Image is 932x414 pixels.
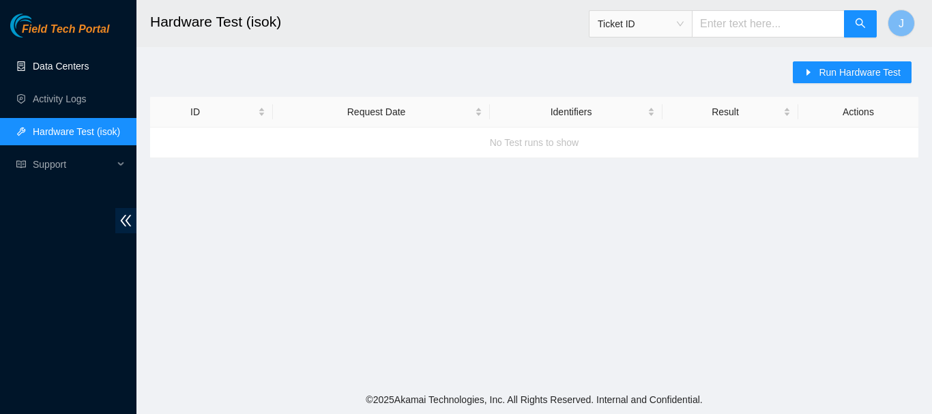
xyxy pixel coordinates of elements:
[855,18,866,31] span: search
[33,126,120,137] a: Hardware Test (isok)
[819,65,901,80] span: Run Hardware Test
[150,124,918,161] div: No Test runs to show
[692,10,845,38] input: Enter text here...
[10,25,109,42] a: Akamai TechnologiesField Tech Portal
[33,61,89,72] a: Data Centers
[22,23,109,36] span: Field Tech Portal
[899,15,904,32] span: J
[844,10,877,38] button: search
[10,14,69,38] img: Akamai Technologies
[33,151,113,178] span: Support
[598,14,684,34] span: Ticket ID
[136,385,932,414] footer: © 2025 Akamai Technologies, Inc. All Rights Reserved. Internal and Confidential.
[804,68,813,78] span: caret-right
[798,97,918,128] th: Actions
[33,93,87,104] a: Activity Logs
[115,208,136,233] span: double-left
[16,160,26,169] span: read
[888,10,915,37] button: J
[793,61,912,83] button: caret-rightRun Hardware Test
